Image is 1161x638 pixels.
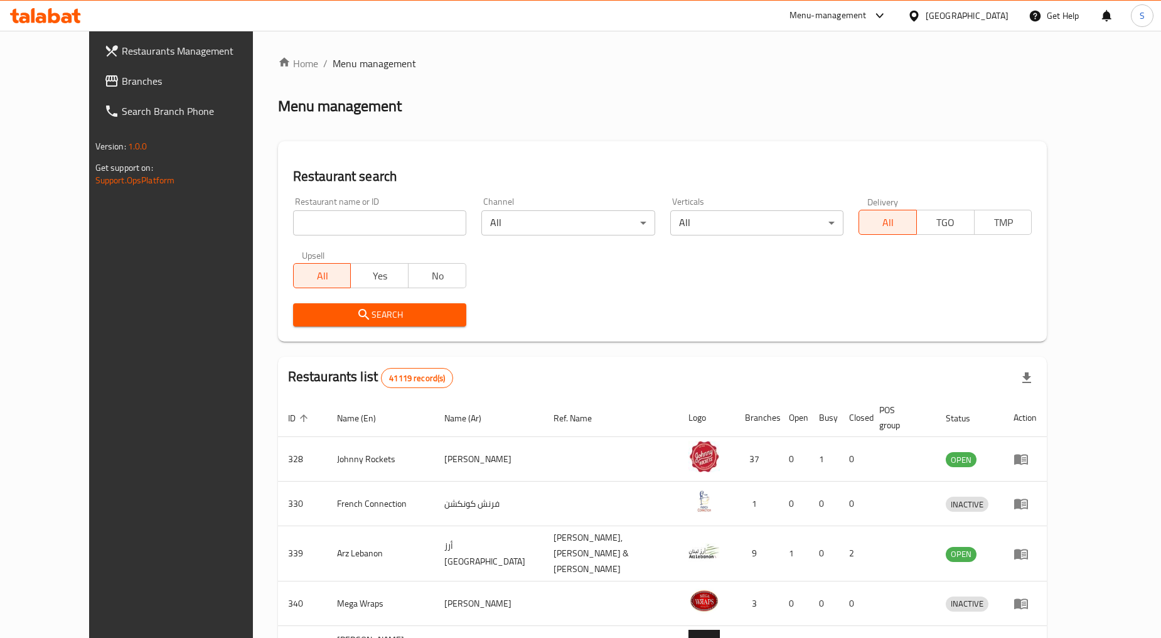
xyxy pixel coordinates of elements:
th: Logo [678,399,735,437]
span: Name (En) [337,411,392,426]
td: 1 [779,526,809,581]
td: 0 [779,581,809,626]
td: Johnny Rockets [327,437,435,482]
td: 0 [839,482,869,526]
td: Mega Wraps [327,581,435,626]
td: 328 [278,437,327,482]
a: Branches [94,66,283,96]
span: TMP [980,214,1027,232]
div: Menu [1014,451,1037,467]
td: 0 [779,482,809,526]
span: Ref. Name [554,411,608,426]
img: Mega Wraps [688,585,720,617]
img: Arz Lebanon [688,536,720,567]
td: 0 [809,482,839,526]
input: Search for restaurant name or ID.. [293,210,466,235]
td: 0 [839,437,869,482]
span: OPEN [946,453,976,467]
td: فرنش كونكشن [434,482,543,526]
span: INACTIVE [946,497,988,512]
button: All [859,210,917,235]
div: Total records count [381,368,453,388]
span: All [299,267,346,285]
img: French Connection [688,485,720,517]
td: 1 [735,482,779,526]
button: TGO [916,210,975,235]
div: [GEOGRAPHIC_DATA] [926,9,1009,23]
span: Branches [122,73,273,89]
td: 9 [735,526,779,581]
td: 340 [278,581,327,626]
th: Branches [735,399,779,437]
td: [PERSON_NAME] [434,581,543,626]
td: 1 [809,437,839,482]
div: Menu-management [789,8,867,23]
button: All [293,263,351,288]
td: 2 [839,526,869,581]
span: Name (Ar) [444,411,498,426]
span: All [864,214,912,232]
th: Busy [809,399,839,437]
div: All [481,210,655,235]
td: 0 [779,437,809,482]
span: TGO [922,214,970,232]
span: Restaurants Management [122,43,273,58]
span: S [1140,9,1145,23]
th: Closed [839,399,869,437]
a: Restaurants Management [94,36,283,66]
div: OPEN [946,547,976,562]
button: TMP [974,210,1032,235]
span: Search Branch Phone [122,104,273,119]
div: OPEN [946,452,976,467]
span: No [414,267,461,285]
td: 37 [735,437,779,482]
span: Search [303,307,456,323]
span: Yes [356,267,404,285]
label: Delivery [867,197,899,206]
a: Search Branch Phone [94,96,283,126]
td: French Connection [327,482,435,526]
div: Export file [1012,363,1042,393]
td: [PERSON_NAME] [434,437,543,482]
td: 3 [735,581,779,626]
td: 0 [809,526,839,581]
td: 339 [278,526,327,581]
label: Upsell [302,251,325,259]
div: All [670,210,843,235]
span: 41119 record(s) [382,372,452,384]
a: Home [278,56,318,71]
h2: Menu management [278,96,402,116]
div: Menu [1014,596,1037,611]
span: Status [946,411,987,426]
h2: Restaurant search [293,167,1032,186]
span: OPEN [946,547,976,561]
th: Open [779,399,809,437]
span: ID [288,411,312,426]
button: Yes [350,263,409,288]
td: أرز [GEOGRAPHIC_DATA] [434,526,543,581]
li: / [323,56,328,71]
button: Search [293,303,466,327]
button: No [408,263,466,288]
td: 330 [278,482,327,526]
td: 0 [839,581,869,626]
th: Action [1003,399,1047,437]
td: Arz Lebanon [327,526,435,581]
div: Menu [1014,546,1037,561]
img: Johnny Rockets [688,441,720,472]
h2: Restaurants list [288,367,454,388]
span: Menu management [333,56,416,71]
span: POS group [879,403,921,433]
div: Menu [1014,496,1037,511]
span: 1.0.0 [128,138,147,154]
nav: breadcrumb [278,56,1047,71]
a: Support.OpsPlatform [95,172,175,188]
span: Version: [95,138,126,154]
span: INACTIVE [946,597,988,611]
td: [PERSON_NAME],[PERSON_NAME] & [PERSON_NAME] [543,526,678,581]
span: Get support on: [95,159,153,176]
td: 0 [809,581,839,626]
